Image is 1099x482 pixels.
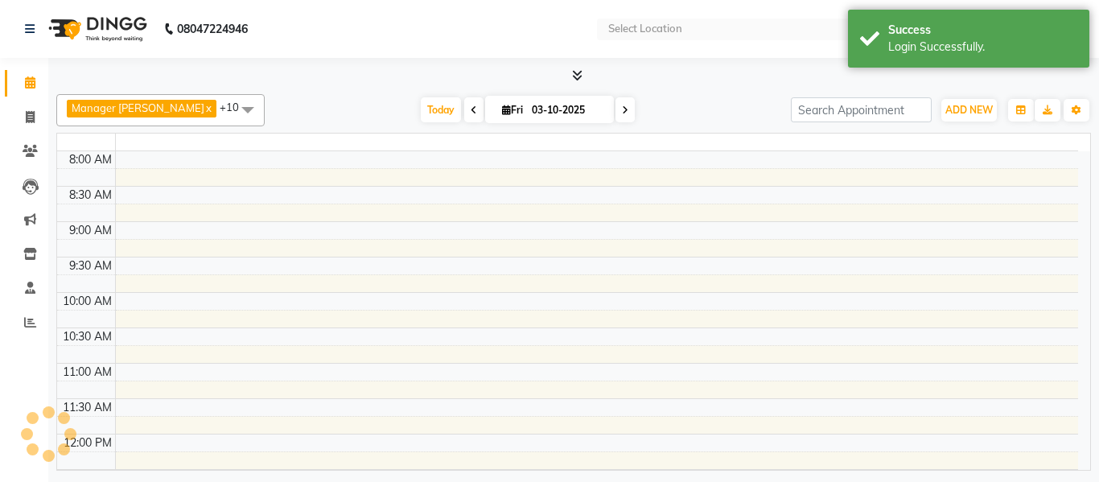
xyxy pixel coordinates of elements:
[60,328,115,345] div: 10:30 AM
[945,104,993,116] span: ADD NEW
[220,101,251,113] span: +10
[888,39,1077,56] div: Login Successfully.
[941,99,997,122] button: ADD NEW
[421,97,461,122] span: Today
[498,104,527,116] span: Fri
[888,22,1077,39] div: Success
[66,187,115,204] div: 8:30 AM
[72,101,204,114] span: Manager [PERSON_NAME]
[60,364,115,381] div: 11:00 AM
[608,21,682,37] div: Select Location
[41,6,151,51] img: logo
[527,98,607,122] input: 2025-10-03
[66,151,115,168] div: 8:00 AM
[791,97,932,122] input: Search Appointment
[60,399,115,416] div: 11:30 AM
[66,222,115,239] div: 9:00 AM
[66,257,115,274] div: 9:30 AM
[60,293,115,310] div: 10:00 AM
[204,101,212,114] a: x
[177,6,248,51] b: 08047224946
[60,435,115,451] div: 12:00 PM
